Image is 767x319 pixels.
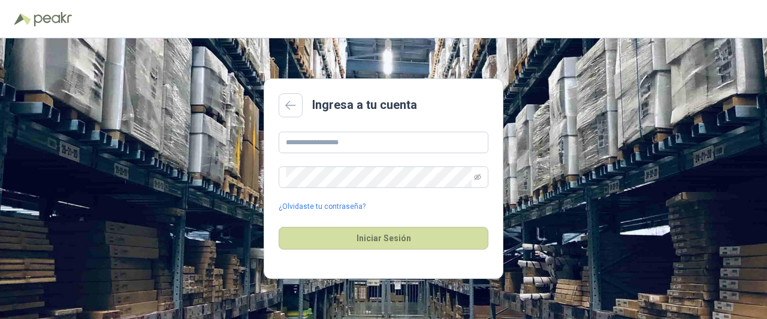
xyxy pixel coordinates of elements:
[34,12,72,26] img: Peakr
[279,201,366,212] a: ¿Olvidaste tu contraseña?
[474,174,481,181] span: eye-invisible
[312,96,417,114] h2: Ingresa a tu cuenta
[279,227,488,250] button: Iniciar Sesión
[14,13,31,25] img: Logo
